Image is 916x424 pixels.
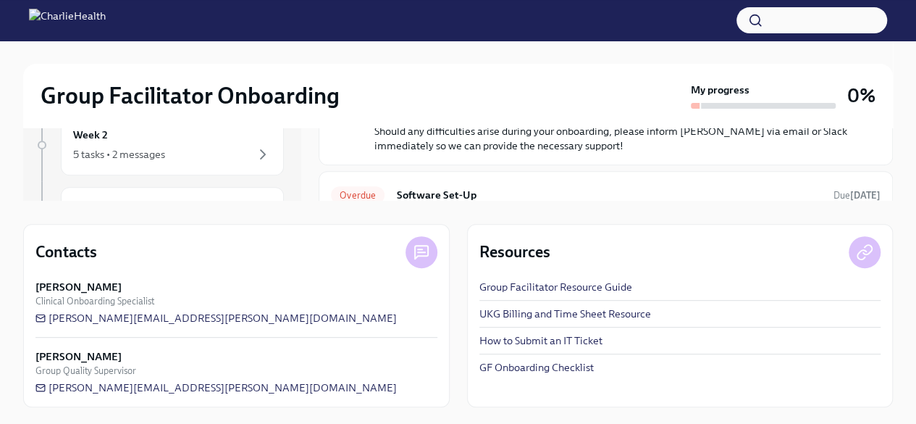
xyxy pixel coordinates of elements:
[833,190,881,201] span: Due
[479,360,594,375] a: GF Onboarding Checklist
[35,115,284,175] a: Week 25 tasks • 2 messages
[35,364,136,378] span: Group Quality Supervisor
[35,294,154,308] span: Clinical Onboarding Specialist
[35,280,122,294] strong: [PERSON_NAME]
[35,187,284,248] a: Week 3
[479,333,602,348] a: How to Submit an IT Ticket
[35,381,397,395] a: [PERSON_NAME][EMAIL_ADDRESS][PERSON_NAME][DOMAIN_NAME]
[35,349,122,364] strong: [PERSON_NAME]
[479,241,550,263] h4: Resources
[73,199,108,215] h6: Week 3
[35,311,397,325] a: [PERSON_NAME][EMAIL_ADDRESS][PERSON_NAME][DOMAIN_NAME]
[691,83,749,97] strong: My progress
[374,124,857,153] p: Should any difficulties arise during your onboarding, please inform [PERSON_NAME] via email or Sl...
[479,280,632,294] a: Group Facilitator Resource Guide
[847,83,875,109] h3: 0%
[331,190,385,201] span: Overdue
[479,307,651,321] a: UKG Billing and Time Sheet Resource
[35,241,97,263] h4: Contacts
[73,147,165,162] div: 5 tasks • 2 messages
[850,190,881,201] strong: [DATE]
[331,183,881,207] a: OverdueSoftware Set-UpDue[DATE]
[73,127,108,143] h6: Week 2
[29,9,106,32] img: CharlieHealth
[41,81,340,110] h2: Group Facilitator Onboarding
[396,187,822,203] h6: Software Set-Up
[833,188,881,202] span: September 16th, 2025 10:00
